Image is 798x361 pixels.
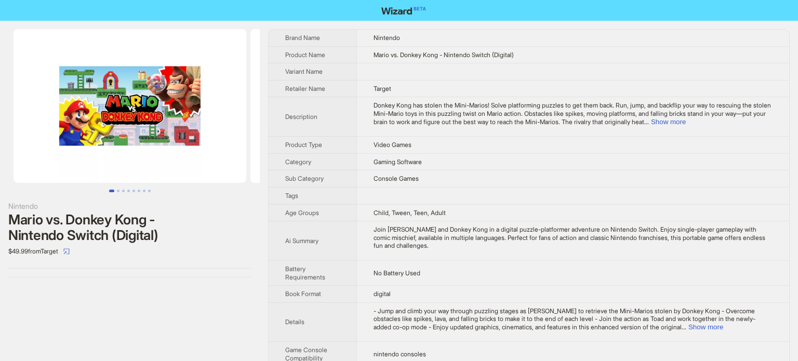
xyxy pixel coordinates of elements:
[374,290,391,298] span: digital
[285,85,325,92] span: Retailer Name
[374,209,446,217] span: Child, Tween, Teen, Adult
[285,209,319,217] span: Age Groups
[374,225,773,250] div: Join Mario and Donkey Kong in a digital puzzle-platformer adventure on Nintendo Switch. Enjoy sin...
[8,243,251,260] div: $49.99 from Target
[285,141,322,149] span: Product Type
[117,190,119,192] button: Go to slide 2
[285,175,324,182] span: Sub Category
[374,158,422,166] span: Gaming Software
[132,190,135,192] button: Go to slide 5
[109,190,114,192] button: Go to slide 1
[143,190,145,192] button: Go to slide 7
[122,190,125,192] button: Go to slide 3
[285,318,304,326] span: Details
[285,34,320,42] span: Brand Name
[374,307,755,331] span: - Jump and climb your way through puzzling stages as [PERSON_NAME] to retrieve the Mini-Marios st...
[682,323,686,331] span: ...
[250,29,483,183] img: Mario vs. Donkey Kong - Nintendo Switch (Digital) image 2
[651,118,686,126] button: Expand
[285,158,311,166] span: Category
[374,350,426,358] span: nintendo consoles
[374,101,771,125] span: Donkey Kong has stolen the Mini-Marios! Solve platforming puzzles to get them back. Run, jump, an...
[374,307,773,331] div: - Jump and climb your way through puzzling stages as Mario to retrieve the Mini-Marios stolen by ...
[374,101,773,126] div: Donkey Kong has stolen the Mini-Marios! Solve platforming puzzles to get them back. Run, jump, an...
[374,269,420,277] span: No Battery Used
[374,175,419,182] span: Console Games
[285,237,318,245] span: Ai Summary
[8,212,251,243] div: Mario vs. Donkey Kong - Nintendo Switch (Digital)
[374,85,391,92] span: Target
[148,190,151,192] button: Go to slide 8
[285,68,323,75] span: Variant Name
[285,192,298,199] span: Tags
[14,29,246,183] img: Mario vs. Donkey Kong - Nintendo Switch (Digital) image 1
[8,200,251,212] div: Nintendo
[374,51,514,59] span: Mario vs. Donkey Kong - Nintendo Switch (Digital)
[285,290,321,298] span: Book Format
[285,51,325,59] span: Product Name
[644,118,649,126] span: ...
[285,113,317,121] span: Description
[374,34,400,42] span: Nintendo
[285,265,325,281] span: Battery Requirements
[688,323,723,331] button: Expand
[374,141,411,149] span: Video Games
[138,190,140,192] button: Go to slide 6
[127,190,130,192] button: Go to slide 4
[63,248,70,255] span: select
